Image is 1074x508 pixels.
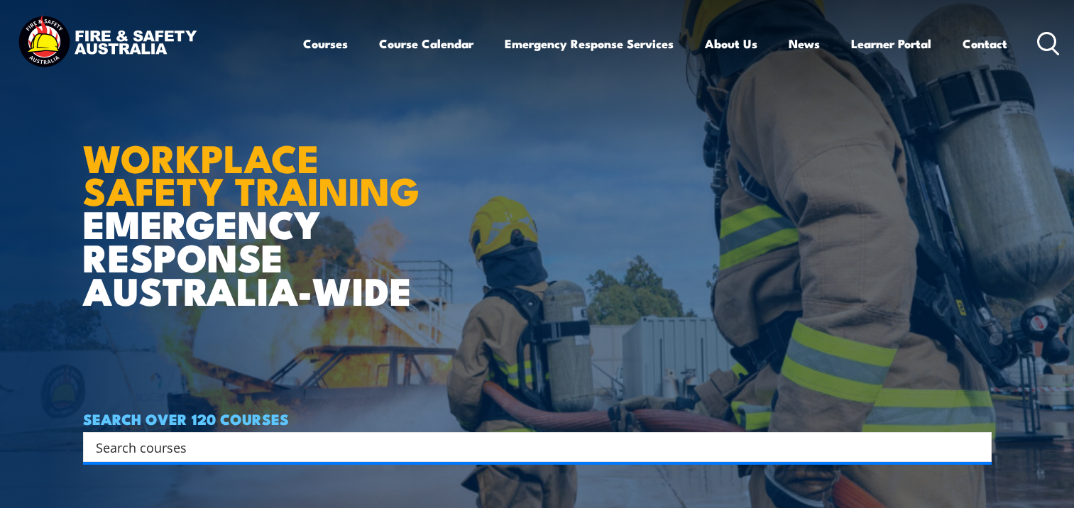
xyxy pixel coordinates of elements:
[851,25,931,62] a: Learner Portal
[83,127,420,219] strong: WORKPLACE SAFETY TRAINING
[99,437,963,457] form: Search form
[96,436,960,458] input: Search input
[379,25,473,62] a: Course Calendar
[967,437,987,457] button: Search magnifier button
[83,105,430,307] h1: EMERGENCY RESPONSE AUSTRALIA-WIDE
[705,25,757,62] a: About Us
[303,25,348,62] a: Courses
[789,25,820,62] a: News
[963,25,1007,62] a: Contact
[505,25,674,62] a: Emergency Response Services
[83,411,992,426] h4: SEARCH OVER 120 COURSES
